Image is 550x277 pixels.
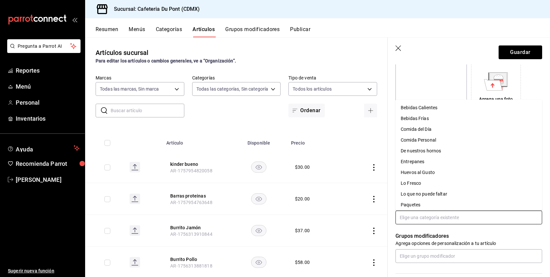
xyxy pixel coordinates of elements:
[96,48,148,58] div: Artículos sucursal
[16,144,71,152] span: Ayuda
[395,124,542,135] li: Comida del Día
[395,167,542,178] li: Huevos al Gusto
[192,26,215,37] button: Artículos
[290,26,310,37] button: Publicar
[8,268,80,274] span: Sugerir nueva función
[225,26,280,37] button: Grupos modificadores
[479,96,513,103] div: Agrega una foto
[288,76,377,80] label: Tipo de venta
[72,17,77,22] button: open_drawer_menu
[170,263,212,268] span: AR-1756313881818
[16,82,80,91] span: Menú
[196,86,268,92] span: Todas las categorías, Sin categoría
[395,102,542,113] li: Bebidas Calientes
[129,26,145,37] button: Menús
[395,113,542,124] li: Bebidas Frías
[295,227,310,234] div: $ 37.00
[293,86,332,92] span: Todos los artículos
[395,232,542,240] p: Grupos modificadores
[156,26,182,37] button: Categorías
[5,47,81,54] a: Pregunta a Parrot AI
[16,114,80,123] span: Inventarios
[473,64,519,111] div: Agrega una foto
[395,146,542,156] li: De nuestros hornos
[395,249,542,263] input: Elige un grupo modificador
[251,225,266,236] button: availability-product
[16,159,80,168] span: Recomienda Parrot
[371,196,377,202] button: actions
[18,43,70,50] span: Pregunta a Parrot AI
[371,228,377,234] button: actions
[7,39,81,53] button: Pregunta a Parrot AI
[170,256,223,263] button: edit-product-location
[395,199,542,210] li: Paquetes
[96,58,236,63] strong: Para editar los artículos o cambios generales, ve a “Organización”.
[192,76,281,80] label: Categorías
[16,98,80,107] span: Personal
[170,232,212,237] span: AR-1756313910844
[288,104,324,117] button: Ordenar
[96,76,184,80] label: Marcas
[251,193,266,204] button: availability-product
[395,189,542,199] li: Lo que no puede faltar
[251,257,266,268] button: availability-product
[170,161,223,167] button: edit-product-location
[170,168,212,173] span: AR-1757954820058
[295,196,310,202] div: $ 20.00
[395,240,542,247] p: Agrega opciones de personalización a tu artículo
[499,45,542,59] button: Guardar
[395,135,542,146] li: Comida Personal
[251,162,266,173] button: availability-product
[170,193,223,199] button: edit-product-location
[395,178,542,189] li: Lo Fresco
[16,66,80,75] span: Reportes
[371,259,377,266] button: actions
[295,259,310,266] div: $ 58.00
[230,130,287,151] th: Disponible
[170,224,223,231] button: edit-product-location
[96,26,118,37] button: Resumen
[170,200,212,205] span: AR-1757954763648
[287,130,342,151] th: Precio
[295,164,310,170] div: $ 30.00
[109,5,200,13] h3: Sucursal: Cafeteria Du Pont (CDMX)
[16,175,80,184] span: [PERSON_NAME]
[371,164,377,171] button: actions
[395,210,542,221] li: Tienda
[395,156,542,167] li: Entrepanes
[111,104,184,117] input: Buscar artículo
[96,26,550,37] div: navigation tabs
[100,86,159,92] span: Todas las marcas, Sin marca
[162,130,230,151] th: Artículo
[395,211,542,224] input: Elige una categoría existente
